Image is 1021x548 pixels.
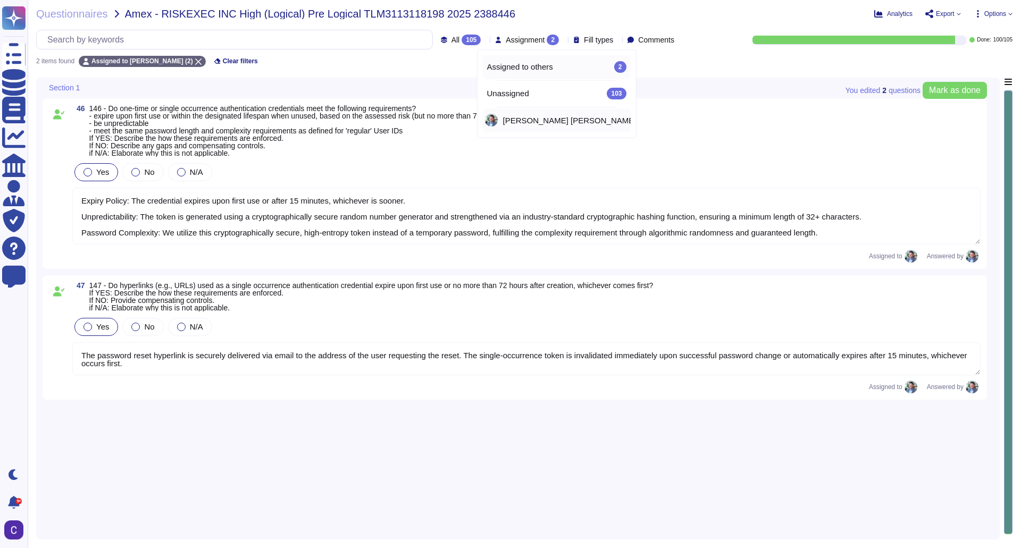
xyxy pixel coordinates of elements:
[887,11,913,17] span: Analytics
[869,381,923,393] span: Assigned to
[42,30,432,49] input: Search by keywords
[223,58,258,64] span: Clear filters
[2,518,31,542] button: user
[89,104,626,157] span: 146 - Do one-time or single occurrence authentication credentials meet the following requirements...
[936,11,955,17] span: Export
[36,9,108,19] span: Questionnaires
[72,342,981,375] textarea: The password reset hyperlink is securely delivered via email to the address of the user requestin...
[4,520,23,539] img: user
[451,36,460,44] span: All
[638,36,674,44] span: Comments
[89,281,654,312] span: 147 - Do hyperlinks (e.g., URLs) used as a single occurrence authentication credential expire upo...
[487,89,529,98] span: Unassigned
[905,250,917,263] img: user
[72,105,85,112] span: 46
[927,253,964,259] span: Answered by
[966,381,978,393] img: user
[846,87,920,94] span: You edited question s
[487,61,626,73] div: Assigned to others
[869,250,923,263] span: Assigned to
[96,167,109,176] span: Yes
[72,188,981,245] textarea: Expiry Policy: The credential expires upon first use or after 15 minutes, whichever is sooner. Un...
[462,35,481,45] div: 105
[483,55,631,79] div: Assigned to others
[977,37,991,43] span: Done:
[15,498,22,504] div: 9+
[487,88,626,99] div: Unassigned
[503,116,637,124] span: [PERSON_NAME] [PERSON_NAME]
[125,9,516,19] span: Amex - RISKEXEC INC High (Logical) Pre Logical TLM3113118198 2025 2388446
[882,87,886,94] b: 2
[36,58,74,64] div: 2 items found
[927,384,964,390] span: Answered by
[72,282,85,289] span: 47
[483,82,631,106] div: Unassigned
[485,114,498,127] img: user
[584,36,613,44] span: Fill types
[487,62,553,72] span: Assigned to others
[966,250,978,263] img: user
[506,36,545,44] span: Assignment
[49,84,80,91] span: Section 1
[984,11,1006,17] span: Options
[91,58,193,64] span: Assigned to [PERSON_NAME] (2)
[547,35,559,45] div: 2
[144,167,154,176] span: No
[929,86,981,95] span: Mark as done
[923,82,987,99] button: Mark as done
[607,88,626,99] div: 103
[144,322,154,331] span: No
[614,61,626,73] div: 2
[96,322,109,331] span: Yes
[874,10,913,18] button: Analytics
[190,322,203,331] span: N/A
[993,37,1012,43] span: 100 / 105
[190,167,203,176] span: N/A
[905,381,917,393] img: user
